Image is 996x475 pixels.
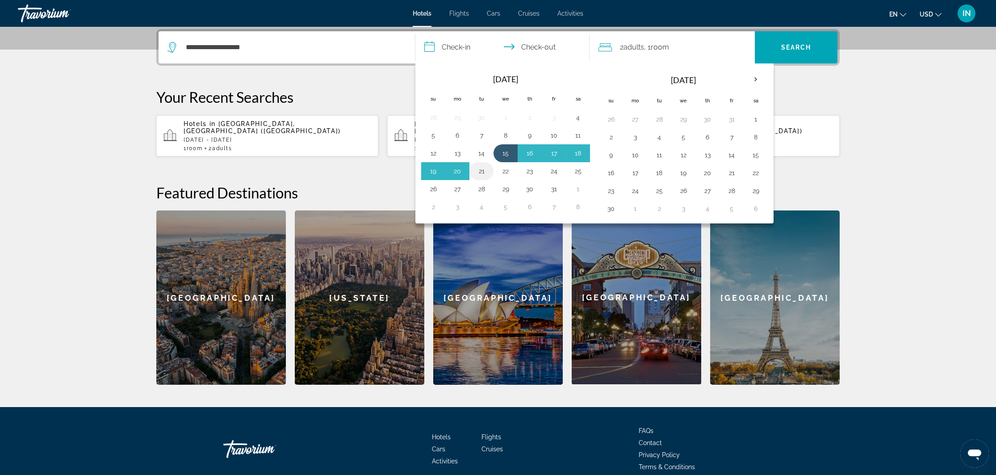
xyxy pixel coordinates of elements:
button: Day 23 [604,185,618,197]
a: Paris[GEOGRAPHIC_DATA] [710,210,840,385]
button: Day 24 [628,185,642,197]
a: San Diego[GEOGRAPHIC_DATA] [572,210,701,385]
button: Day 15 [749,149,763,161]
button: Day 4 [474,201,489,213]
span: 1 [184,145,202,151]
a: Cruises [481,446,503,453]
a: Activities [557,10,583,17]
button: Day 1 [628,202,642,215]
a: Flights [481,433,501,441]
button: Day 21 [474,165,489,177]
button: Day 6 [700,131,715,143]
a: Sydney[GEOGRAPHIC_DATA] [433,210,563,385]
button: User Menu [955,4,978,23]
span: Room [187,145,203,151]
div: [GEOGRAPHIC_DATA] [710,210,840,385]
iframe: Button to launch messaging window [960,439,989,468]
button: Day 27 [628,113,642,126]
input: Search hotel destination [185,41,402,54]
button: Search [755,31,837,63]
button: Day 29 [450,111,465,124]
button: Day 28 [474,183,489,195]
span: Cars [432,446,445,453]
button: Day 15 [498,147,513,160]
button: Day 29 [498,183,513,195]
button: Day 25 [571,165,585,177]
button: Day 28 [426,111,440,124]
th: [DATE] [445,69,566,89]
button: Day 8 [749,131,763,143]
button: Day 1 [749,113,763,126]
span: IN [963,9,971,18]
button: Day 10 [628,149,642,161]
button: Day 7 [474,129,489,142]
button: Day 9 [523,129,537,142]
button: Day 3 [547,111,561,124]
button: Day 6 [749,202,763,215]
button: Day 17 [628,167,642,179]
a: New York[US_STATE] [295,210,424,385]
a: Privacy Policy [639,451,680,458]
button: Day 2 [652,202,666,215]
table: Right calendar grid [599,69,768,218]
button: Day 4 [652,131,666,143]
span: 2 [209,145,232,151]
span: USD [920,11,933,18]
button: Day 30 [700,113,715,126]
span: Room [651,43,669,51]
a: Activities [432,458,458,465]
button: Day 19 [676,167,691,179]
button: Day 29 [749,185,763,197]
button: Day 13 [700,149,715,161]
button: Day 21 [724,167,739,179]
button: Day 10 [547,129,561,142]
button: Day 2 [426,201,440,213]
div: [US_STATE] [295,210,424,385]
a: Travorium [18,2,107,25]
button: Hotels in [GEOGRAPHIC_DATA], [GEOGRAPHIC_DATA] ([GEOGRAPHIC_DATA])[DATE] - [DATE]1Room2Adults [156,115,378,157]
button: Day 9 [604,149,618,161]
button: Day 2 [604,131,618,143]
div: [GEOGRAPHIC_DATA] [572,210,701,384]
button: Day 5 [724,202,739,215]
a: Go Home [223,436,313,462]
button: Day 25 [652,185,666,197]
button: Day 28 [724,185,739,197]
button: Day 11 [652,149,666,161]
button: Day 8 [498,129,513,142]
a: Flights [449,10,469,17]
button: Day 5 [676,131,691,143]
a: Hotels [413,10,431,17]
button: Day 28 [652,113,666,126]
button: Day 24 [547,165,561,177]
span: 1 [414,145,433,151]
button: [GEOGRAPHIC_DATA] ([GEOGRAPHIC_DATA], [GEOGRAPHIC_DATA]) and Nearby Hotels[DATE] - [DATE]1Room2Ad... [387,115,609,157]
button: Day 1 [571,183,585,195]
button: Day 3 [628,131,642,143]
p: [DATE] - [DATE] [414,137,602,143]
span: Cars [487,10,500,17]
span: [GEOGRAPHIC_DATA], [GEOGRAPHIC_DATA] ([GEOGRAPHIC_DATA]) [184,120,341,135]
button: Change currency [920,8,942,21]
span: FAQs [639,427,653,434]
span: 2 [620,41,644,54]
button: Day 30 [604,202,618,215]
div: Search widget [159,31,837,63]
button: Select check in and out date [415,31,590,63]
th: [DATE] [623,69,744,91]
button: Day 7 [547,201,561,213]
a: Barcelona[GEOGRAPHIC_DATA] [156,210,286,385]
button: Day 6 [450,129,465,142]
button: Day 20 [700,167,715,179]
button: Day 19 [426,165,440,177]
a: Contact [639,439,662,446]
button: Day 22 [498,165,513,177]
a: Hotels [432,433,451,441]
